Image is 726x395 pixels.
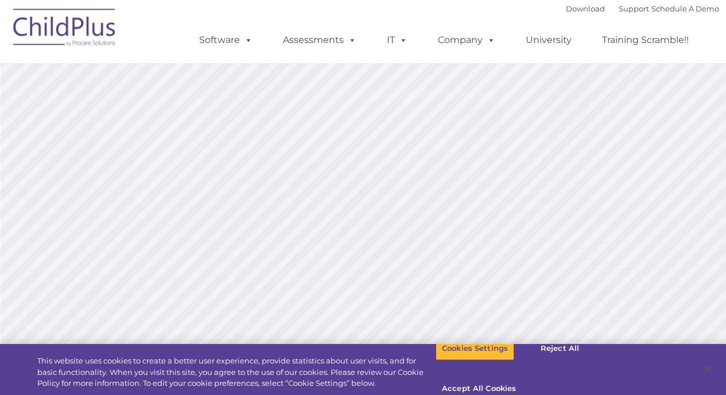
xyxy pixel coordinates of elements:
button: Close [695,356,720,381]
a: Download [566,4,605,13]
a: Training Scramble!! [591,29,700,52]
img: ChildPlus by Procare Solutions [7,1,122,58]
a: Company [426,29,507,52]
a: IT [375,29,419,52]
a: Assessments [271,29,368,52]
a: Schedule A Demo [651,4,719,13]
a: Learn More [493,199,616,231]
a: University [514,29,583,52]
font: | [566,4,719,13]
div: This website uses cookies to create a better user experience, provide statistics about user visit... [37,355,436,389]
button: Reject All [524,337,596,361]
button: Cookies Settings [436,337,514,361]
a: Support [619,4,649,13]
a: Software [188,29,264,52]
